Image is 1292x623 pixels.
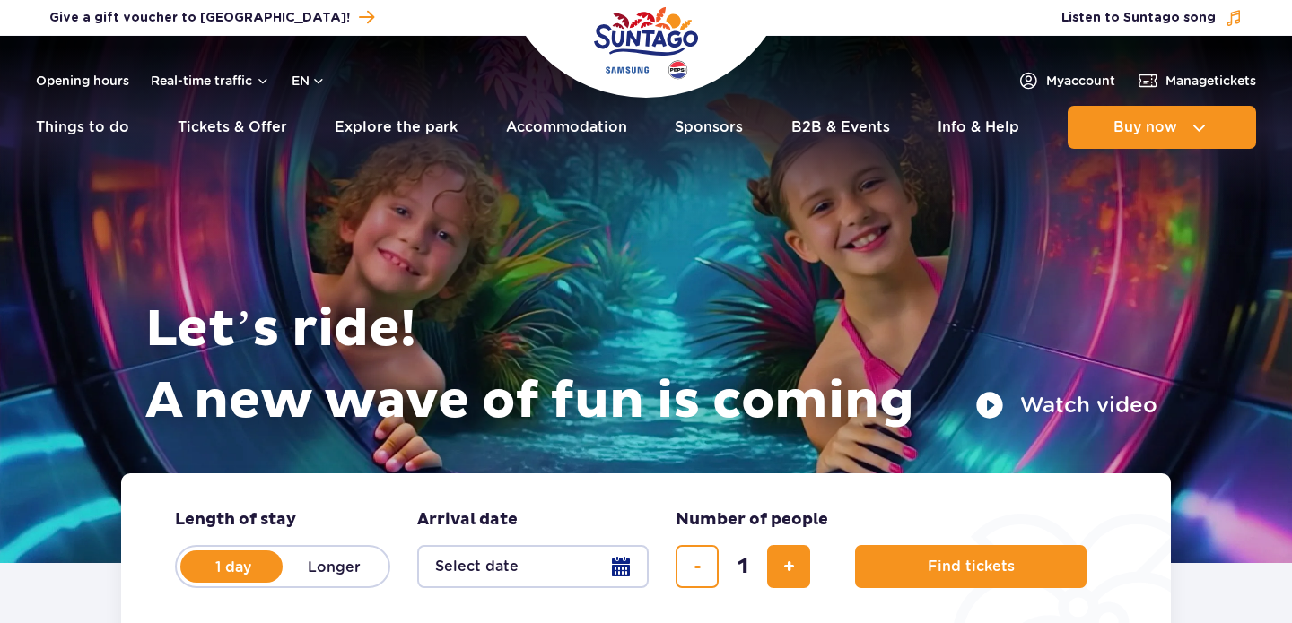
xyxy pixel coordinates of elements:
[182,548,284,585] label: 1 day
[417,509,518,531] span: Arrival date
[975,391,1157,420] button: Watch video
[1061,9,1243,27] button: Listen to Suntago song
[855,545,1087,588] button: Find tickets
[928,558,1015,575] span: Find tickets
[417,545,649,588] button: Select date
[1165,72,1256,90] span: Manage tickets
[49,9,350,27] span: Give a gift voucher to [GEOGRAPHIC_DATA]!
[1061,9,1216,27] span: Listen to Suntago song
[36,72,129,90] a: Opening hours
[151,74,270,88] button: Real-time traffic
[49,5,374,30] a: Give a gift voucher to [GEOGRAPHIC_DATA]!
[675,106,743,149] a: Sponsors
[1046,72,1115,90] span: My account
[506,106,627,149] a: Accommodation
[178,106,287,149] a: Tickets & Offer
[938,106,1019,149] a: Info & Help
[1113,119,1177,135] span: Buy now
[767,545,810,588] button: add ticket
[145,294,1157,437] h1: Let’s ride! A new wave of fun is coming
[292,72,326,90] button: en
[335,106,458,149] a: Explore the park
[1017,70,1115,91] a: Myaccount
[36,106,129,149] a: Things to do
[1068,106,1256,149] button: Buy now
[175,509,296,531] span: Length of stay
[283,548,385,585] label: Longer
[676,509,828,531] span: Number of people
[791,106,890,149] a: B2B & Events
[1137,70,1256,91] a: Managetickets
[676,545,719,588] button: remove ticket
[721,545,764,588] input: number of tickets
